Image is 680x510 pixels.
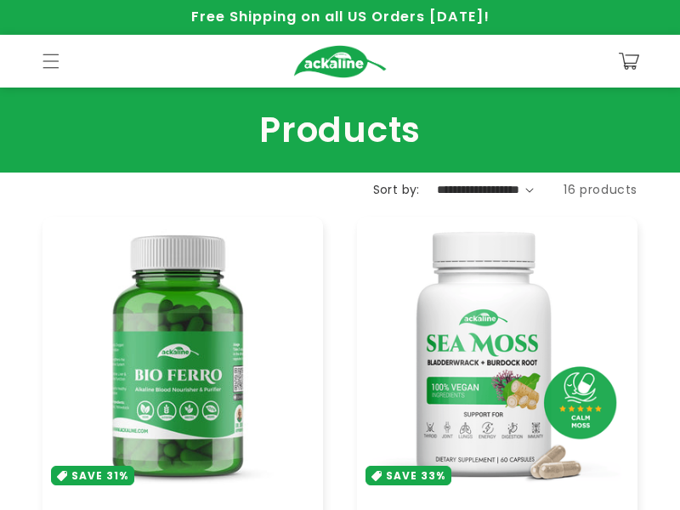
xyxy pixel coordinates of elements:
[373,181,420,198] label: Sort by:
[293,45,387,78] img: Ackaline
[564,181,637,198] span: 16 products
[191,7,490,26] span: Free Shipping on all US Orders [DATE]!
[32,42,70,80] summary: Menu
[42,109,637,151] h1: Products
